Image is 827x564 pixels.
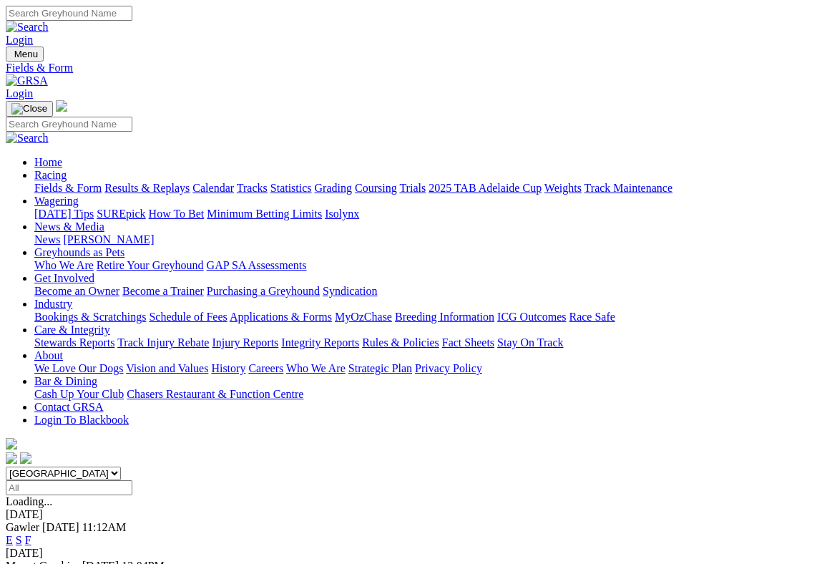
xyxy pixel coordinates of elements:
[335,311,392,323] a: MyOzChase
[6,47,44,62] button: Toggle navigation
[207,285,320,297] a: Purchasing a Greyhound
[34,311,821,324] div: Industry
[63,233,154,245] a: [PERSON_NAME]
[34,169,67,181] a: Racing
[149,311,227,323] a: Schedule of Fees
[315,182,352,194] a: Grading
[117,336,209,349] a: Track Injury Rebate
[6,117,132,132] input: Search
[6,132,49,145] img: Search
[6,521,39,533] span: Gawler
[34,401,103,413] a: Contact GRSA
[34,362,123,374] a: We Love Our Dogs
[6,438,17,449] img: logo-grsa-white.png
[6,74,48,87] img: GRSA
[25,534,31,546] a: F
[34,336,114,349] a: Stewards Reports
[56,100,67,112] img: logo-grsa-white.png
[34,285,821,298] div: Get Involved
[97,208,145,220] a: SUREpick
[122,285,204,297] a: Become a Trainer
[104,182,190,194] a: Results & Replays
[97,259,204,271] a: Retire Your Greyhound
[34,388,124,400] a: Cash Up Your Club
[544,182,582,194] a: Weights
[325,208,359,220] a: Isolynx
[34,259,94,271] a: Who We Are
[16,534,22,546] a: S
[211,362,245,374] a: History
[34,182,821,195] div: Racing
[355,182,397,194] a: Coursing
[11,103,47,115] img: Close
[34,233,821,246] div: News & Media
[415,362,482,374] a: Privacy Policy
[192,182,234,194] a: Calendar
[497,311,566,323] a: ICG Outcomes
[207,208,322,220] a: Minimum Betting Limits
[34,375,97,387] a: Bar & Dining
[395,311,494,323] a: Breeding Information
[6,547,821,560] div: [DATE]
[207,259,307,271] a: GAP SA Assessments
[34,246,124,258] a: Greyhounds as Pets
[442,336,494,349] a: Fact Sheets
[82,521,127,533] span: 11:12AM
[399,182,426,194] a: Trials
[362,336,439,349] a: Rules & Policies
[6,534,13,546] a: E
[34,324,110,336] a: Care & Integrity
[34,182,102,194] a: Fields & Form
[34,220,104,233] a: News & Media
[34,208,821,220] div: Wagering
[248,362,283,374] a: Careers
[323,285,377,297] a: Syndication
[6,480,132,495] input: Select date
[6,495,52,507] span: Loading...
[34,388,821,401] div: Bar & Dining
[34,233,60,245] a: News
[127,388,303,400] a: Chasers Restaurant & Function Centre
[230,311,332,323] a: Applications & Forms
[212,336,278,349] a: Injury Reports
[270,182,312,194] a: Statistics
[34,272,94,284] a: Get Involved
[6,101,53,117] button: Toggle navigation
[34,336,821,349] div: Care & Integrity
[237,182,268,194] a: Tracks
[34,259,821,272] div: Greyhounds as Pets
[6,6,132,21] input: Search
[6,34,33,46] a: Login
[34,414,129,426] a: Login To Blackbook
[6,21,49,34] img: Search
[497,336,563,349] a: Stay On Track
[34,298,72,310] a: Industry
[6,87,33,99] a: Login
[348,362,412,374] a: Strategic Plan
[34,349,63,361] a: About
[34,362,821,375] div: About
[34,208,94,220] a: [DATE] Tips
[34,285,119,297] a: Become an Owner
[584,182,672,194] a: Track Maintenance
[6,62,821,74] a: Fields & Form
[34,195,79,207] a: Wagering
[281,336,359,349] a: Integrity Reports
[429,182,542,194] a: 2025 TAB Adelaide Cup
[126,362,208,374] a: Vision and Values
[20,452,31,464] img: twitter.svg
[6,452,17,464] img: facebook.svg
[14,49,38,59] span: Menu
[34,311,146,323] a: Bookings & Scratchings
[34,156,62,168] a: Home
[569,311,615,323] a: Race Safe
[6,508,821,521] div: [DATE]
[286,362,346,374] a: Who We Are
[42,521,79,533] span: [DATE]
[149,208,205,220] a: How To Bet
